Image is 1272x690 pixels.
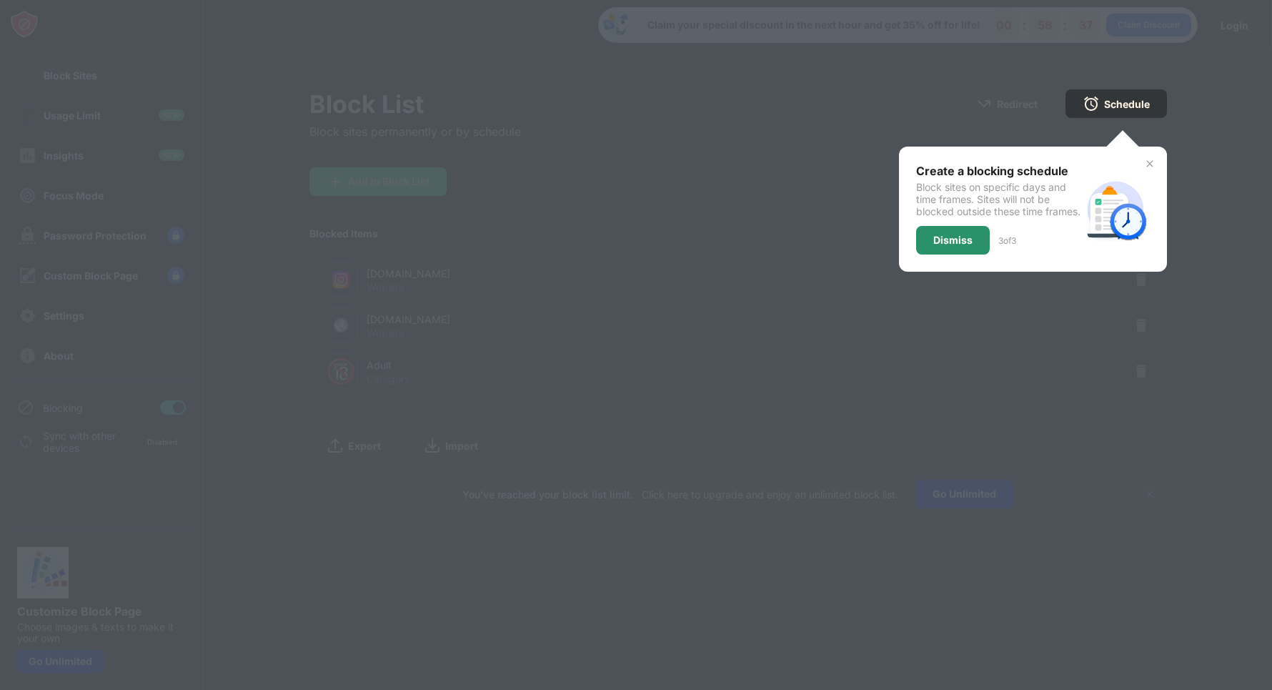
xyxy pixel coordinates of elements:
div: 3 of 3 [998,235,1016,246]
img: schedule.svg [1081,175,1150,244]
div: Block sites on specific days and time frames. Sites will not be blocked outside these time frames. [916,181,1081,217]
img: x-button.svg [1144,158,1156,169]
div: Schedule [1104,98,1150,110]
div: Create a blocking schedule [916,164,1081,178]
div: Dismiss [933,235,973,246]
